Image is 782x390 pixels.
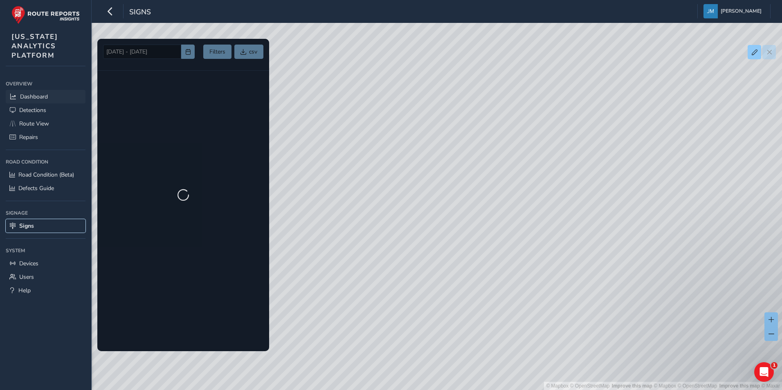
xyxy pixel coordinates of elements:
a: Signs [6,219,85,233]
span: Road Condition (Beta) [18,171,74,179]
iframe: Intercom live chat [754,362,774,382]
span: Route View [19,120,49,128]
a: Devices [6,257,85,270]
span: Signs [19,222,34,230]
span: Help [18,287,31,294]
a: Dashboard [6,90,85,103]
span: Repairs [19,133,38,141]
a: Road Condition (Beta) [6,168,85,182]
span: [US_STATE] ANALYTICS PLATFORM [11,32,58,60]
div: Overview [6,78,85,90]
img: rr logo [11,6,80,24]
span: [PERSON_NAME] [721,4,762,18]
a: Defects Guide [6,182,85,195]
span: Users [19,273,34,281]
a: Detections [6,103,85,117]
a: Users [6,270,85,284]
div: Road Condition [6,156,85,168]
div: System [6,244,85,257]
span: Dashboard [20,93,48,101]
span: 1 [771,362,778,369]
span: Signs [129,7,151,18]
div: Signage [6,207,85,219]
span: Devices [19,260,38,267]
a: Repairs [6,130,85,144]
img: diamond-layout [703,4,718,18]
span: Detections [19,106,46,114]
button: [PERSON_NAME] [703,4,764,18]
span: Defects Guide [18,184,54,192]
a: Help [6,284,85,297]
a: Route View [6,117,85,130]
